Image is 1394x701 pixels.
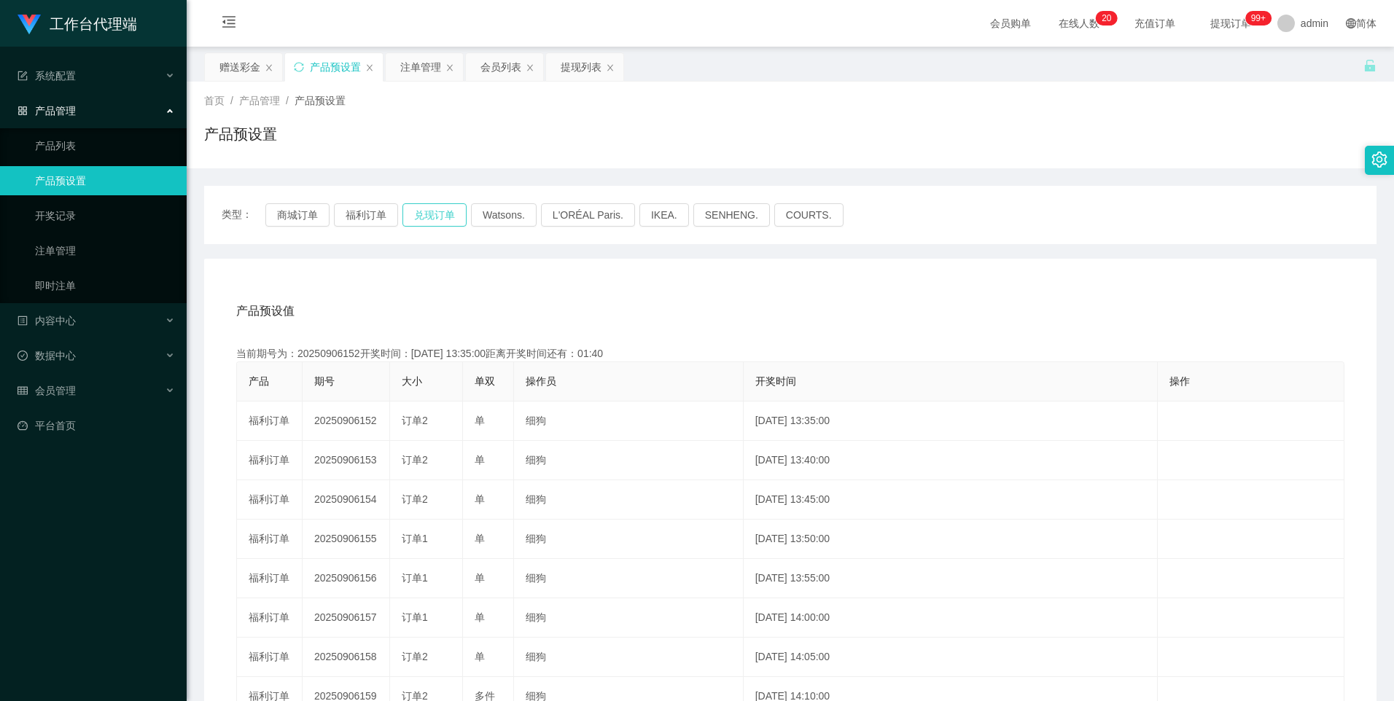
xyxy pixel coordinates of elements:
td: [DATE] 14:00:00 [744,598,1158,638]
span: 单 [475,572,485,584]
span: 会员管理 [17,385,76,396]
i: 图标: table [17,385,28,396]
span: 期号 [314,375,335,387]
span: 产品 [249,375,269,387]
span: 内容中心 [17,315,76,326]
td: 20250906153 [303,441,390,480]
span: 订单2 [402,651,428,662]
a: 图标: dashboard平台首页 [17,411,175,440]
span: 数据中心 [17,350,76,361]
a: 注单管理 [35,236,175,265]
td: 细狗 [514,480,744,520]
a: 产品列表 [35,131,175,160]
i: 图标: form [17,71,28,81]
td: 福利订单 [237,638,303,677]
h1: 产品预设置 [204,123,277,145]
button: COURTS. [774,203,844,227]
td: 福利订单 [237,441,303,480]
td: 20250906157 [303,598,390,638]
a: 工作台代理端 [17,17,137,29]
span: 订单2 [402,415,428,426]
span: 单 [475,533,485,544]
i: 图标: menu-fold [204,1,254,47]
i: 图标: appstore-o [17,106,28,116]
span: 单 [475,651,485,662]
span: 订单2 [402,493,428,505]
td: [DATE] 13:45:00 [744,480,1158,520]
span: 产品管理 [239,95,280,106]
i: 图标: global [1346,18,1356,28]
td: 细狗 [514,638,744,677]
i: 图标: check-circle-o [17,350,28,361]
span: 产品预设值 [236,302,295,320]
div: 会员列表 [480,53,521,81]
td: [DATE] 13:40:00 [744,441,1158,480]
span: 单双 [475,375,495,387]
span: 单 [475,454,485,466]
span: 订单1 [402,533,428,544]
button: 兑现订单 [402,203,467,227]
td: [DATE] 14:05:00 [744,638,1158,677]
div: 当前期号为：20250906152开奖时间：[DATE] 13:35:00距离开奖时间还有：01:40 [236,346,1344,361]
span: 单 [475,415,485,426]
td: 细狗 [514,598,744,638]
a: 即时注单 [35,271,175,300]
span: / [230,95,233,106]
td: 细狗 [514,559,744,598]
td: 福利订单 [237,520,303,559]
button: IKEA. [639,203,689,227]
td: 福利订单 [237,559,303,598]
td: 细狗 [514,402,744,441]
h1: 工作台代理端 [50,1,137,47]
span: 在线人数 [1051,18,1107,28]
td: 20250906158 [303,638,390,677]
td: 20250906155 [303,520,390,559]
td: [DATE] 13:35:00 [744,402,1158,441]
a: 产品预设置 [35,166,175,195]
sup: 20 [1096,11,1117,26]
span: 单 [475,611,485,623]
span: 操作员 [526,375,556,387]
div: 产品预设置 [310,53,361,81]
span: 操作 [1169,375,1190,387]
button: 福利订单 [334,203,398,227]
i: 图标: close [365,63,374,72]
p: 2 [1102,11,1107,26]
span: 首页 [204,95,225,106]
div: 注单管理 [400,53,441,81]
span: 订单2 [402,454,428,466]
td: [DATE] 13:55:00 [744,559,1158,598]
td: 细狗 [514,520,744,559]
span: 产品管理 [17,105,76,117]
i: 图标: close [606,63,615,72]
span: 充值订单 [1127,18,1183,28]
button: SENHENG. [693,203,770,227]
td: [DATE] 13:50:00 [744,520,1158,559]
span: 开奖时间 [755,375,796,387]
i: 图标: close [265,63,273,72]
td: 20250906152 [303,402,390,441]
span: 提现订单 [1203,18,1258,28]
div: 赠送彩金 [219,53,260,81]
td: 福利订单 [237,598,303,638]
i: 图标: close [445,63,454,72]
button: L'ORÉAL Paris. [541,203,635,227]
i: 图标: sync [294,62,304,72]
div: 提现列表 [561,53,601,81]
i: 图标: profile [17,316,28,326]
td: 20250906156 [303,559,390,598]
span: 产品预设置 [295,95,346,106]
sup: 1088 [1245,11,1272,26]
img: logo.9652507e.png [17,15,41,35]
span: 订单1 [402,572,428,584]
td: 福利订单 [237,480,303,520]
button: 商城订单 [265,203,330,227]
span: / [286,95,289,106]
span: 系统配置 [17,70,76,82]
p: 0 [1107,11,1112,26]
td: 细狗 [514,441,744,480]
span: 类型： [222,203,265,227]
i: 图标: unlock [1363,59,1377,72]
i: 图标: setting [1371,152,1387,168]
span: 单 [475,493,485,505]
